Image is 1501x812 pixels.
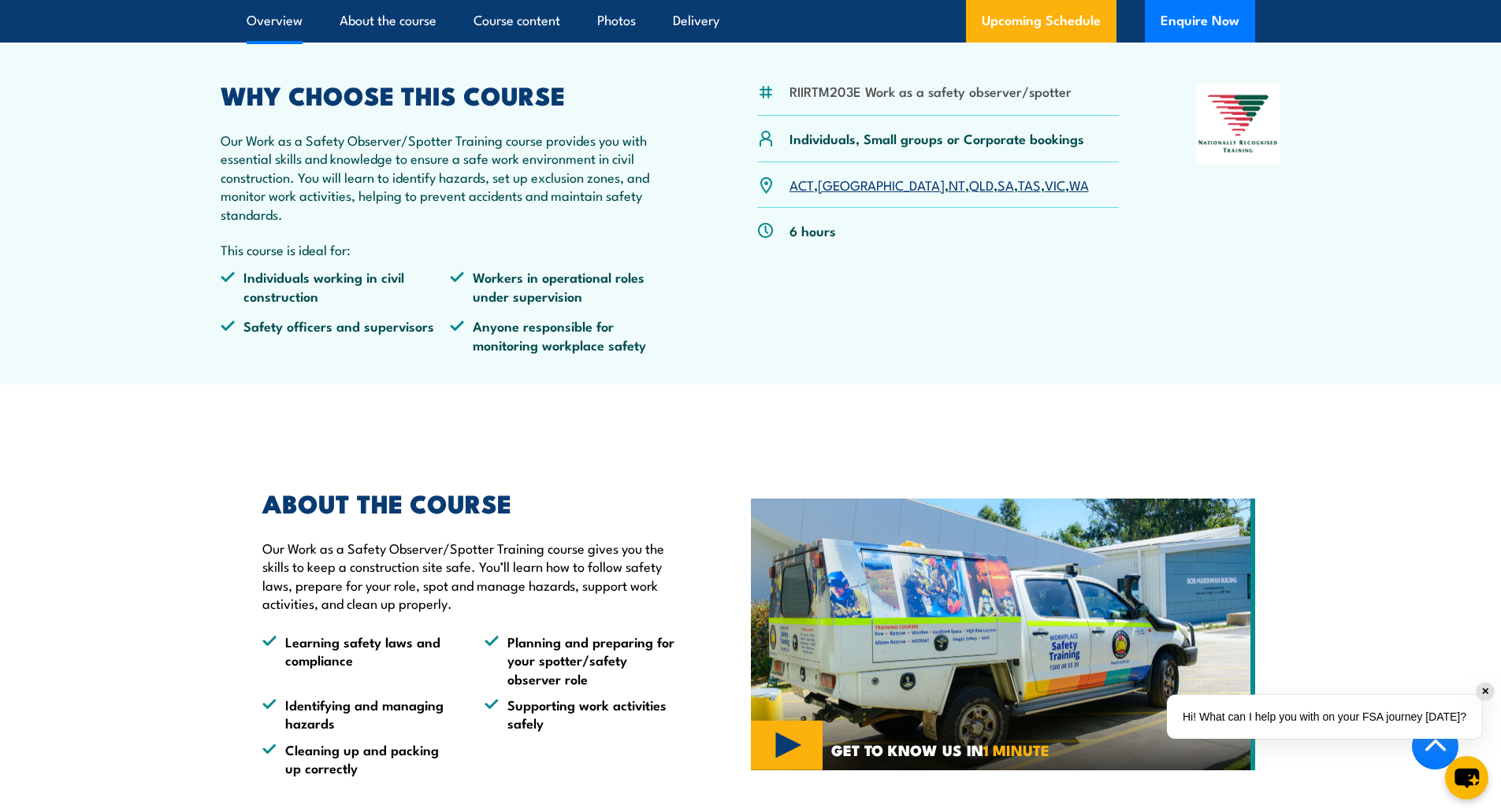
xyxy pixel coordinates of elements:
[262,491,678,514] h2: ABOUT THE COURSE
[450,317,680,354] li: Anyone responsible for monitoring workplace safety
[831,743,1050,757] span: GET TO KNOW US IN
[1196,83,1281,164] img: Nationally Recognised Training logo.
[1045,175,1065,194] a: VIC
[262,539,678,613] p: Our Work as a Safety Observer/Spotter Training course gives you the skills to keep a construction...
[221,240,681,258] p: This course is ideal for:
[949,175,965,194] a: NT
[1167,695,1482,739] div: Hi! What can I help you with on your FSA journey [DATE]?
[262,740,456,777] li: Cleaning up and packing up correctly
[790,175,814,194] a: ACT
[998,175,1014,194] a: SA
[485,695,678,732] li: Supporting work activities safely
[983,738,1050,761] strong: 1 MINUTE
[1477,683,1494,700] div: ✕
[221,83,681,106] h2: WHY CHOOSE THIS COURSE
[790,176,1089,194] p: , , , , , , ,
[262,695,456,732] li: Identifying and managing hazards
[221,131,681,223] p: Our Work as a Safety Observer/Spotter Training course provides you with essential skills and know...
[485,632,678,688] li: Planning and preparing for your spotter/safety observer role
[262,632,456,688] li: Learning safety laws and compliance
[790,82,1072,100] li: RIIRTM203E Work as a safety observer/spotter
[818,175,945,194] a: [GEOGRAPHIC_DATA]
[221,268,451,305] li: Individuals working in civil construction
[1445,756,1488,799] button: chat-button
[969,175,994,194] a: QLD
[1018,175,1041,194] a: TAS
[1069,175,1089,194] a: WA
[751,499,1255,771] img: Website Video Tile (3)
[450,268,680,305] li: Workers in operational roles under supervision
[221,317,451,354] li: Safety officers and supervisors
[790,221,836,239] p: 6 hours
[790,129,1084,147] p: Individuals, Small groups or Corporate bookings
